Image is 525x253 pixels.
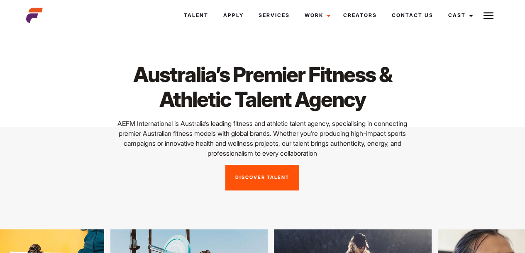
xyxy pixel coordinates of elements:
[107,118,419,158] p: AEFM International is Australia’s leading fitness and athletic talent agency, specialising in con...
[251,4,297,27] a: Services
[176,4,216,27] a: Talent
[225,165,299,190] a: Discover Talent
[336,4,384,27] a: Creators
[441,4,478,27] a: Cast
[297,4,336,27] a: Work
[216,4,251,27] a: Apply
[107,62,419,112] h1: Australia’s Premier Fitness & Athletic Talent Agency
[483,11,493,21] img: Burger icon
[384,4,441,27] a: Contact Us
[26,7,43,24] img: cropped-aefm-brand-fav-22-square.png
